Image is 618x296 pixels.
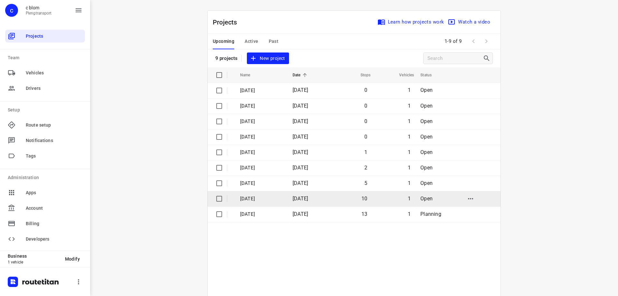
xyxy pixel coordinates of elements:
div: Billing [5,217,85,230]
span: Open [420,196,433,202]
p: c blom [26,5,52,10]
p: Maandag 18-8 [240,149,283,156]
span: Apps [26,189,82,196]
p: Setup [8,107,85,113]
span: New project [251,54,285,62]
span: 1 [408,134,411,140]
span: Status [420,71,440,79]
span: Past [269,37,279,45]
div: Developers [5,233,85,245]
span: 1 [408,196,411,202]
div: Notifications [5,134,85,147]
span: Stops [352,71,371,79]
span: Open [420,118,433,124]
p: Donderdag 21-8 [240,102,283,110]
span: Notifications [26,137,82,144]
p: 1 vehicle [8,260,60,264]
p: Plengtransport [26,11,52,15]
span: Account [26,205,82,212]
span: Vehicles [391,71,414,79]
p: Dinsdag 12-8 [240,211,283,218]
p: Administration [8,174,85,181]
span: 1 [408,118,411,124]
div: c [5,4,18,17]
span: 1 [408,87,411,93]
button: New project [247,53,289,64]
div: Vehicles [5,66,85,79]
span: Previous Page [467,35,480,48]
span: [DATE] [293,134,308,140]
p: Woensdag 20-8 [240,118,283,125]
span: 0 [364,103,367,109]
span: Date [293,71,309,79]
span: Open [420,134,433,140]
span: Projects [26,33,82,40]
p: Donderdag 14-8 [240,180,283,187]
p: 9 projects [215,55,238,61]
span: 1 [364,149,367,155]
span: [DATE] [293,87,308,93]
span: Planning [420,211,441,217]
span: 0 [364,87,367,93]
span: [DATE] [293,196,308,202]
span: 0 [364,118,367,124]
span: Next Page [480,35,493,48]
span: 1 [408,211,411,217]
span: 1 [408,103,411,109]
span: Vehicles [26,70,82,76]
p: Dinsdag 19-8 [240,133,283,141]
p: Woensdag 13-8 [240,195,283,203]
span: 1 [408,149,411,155]
span: Route setup [26,122,82,129]
p: Business [8,253,60,259]
div: Search [483,54,492,62]
span: Open [420,149,433,155]
span: [DATE] [293,118,308,124]
span: [DATE] [293,149,308,155]
span: 1-9 of 9 [442,34,464,48]
span: Billing [26,220,82,227]
span: Open [420,87,433,93]
span: Drivers [26,85,82,92]
p: Vrijdag 15-8 [240,164,283,172]
div: Account [5,202,85,215]
span: 10 [361,196,367,202]
span: Upcoming [213,37,234,45]
button: Modify [60,253,85,265]
span: [DATE] [293,165,308,171]
div: Tags [5,149,85,162]
span: Modify [65,256,80,262]
span: [DATE] [293,103,308,109]
div: Projects [5,30,85,43]
div: Route setup [5,119,85,131]
p: Team [8,54,85,61]
span: Open [420,180,433,186]
span: Open [420,165,433,171]
div: Drivers [5,82,85,95]
p: Vrijdag 22-8 [240,87,283,94]
input: Search projects [427,53,483,63]
span: 0 [364,134,367,140]
span: Active [245,37,258,45]
span: Open [420,103,433,109]
p: Projects [213,17,242,27]
span: [DATE] [293,211,308,217]
span: Developers [26,236,82,243]
span: [DATE] [293,180,308,186]
span: Tags [26,153,82,159]
span: 1 [408,180,411,186]
span: 1 [408,165,411,171]
span: Name [240,71,259,79]
span: 2 [364,165,367,171]
div: Apps [5,186,85,199]
span: 13 [361,211,367,217]
span: 5 [364,180,367,186]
